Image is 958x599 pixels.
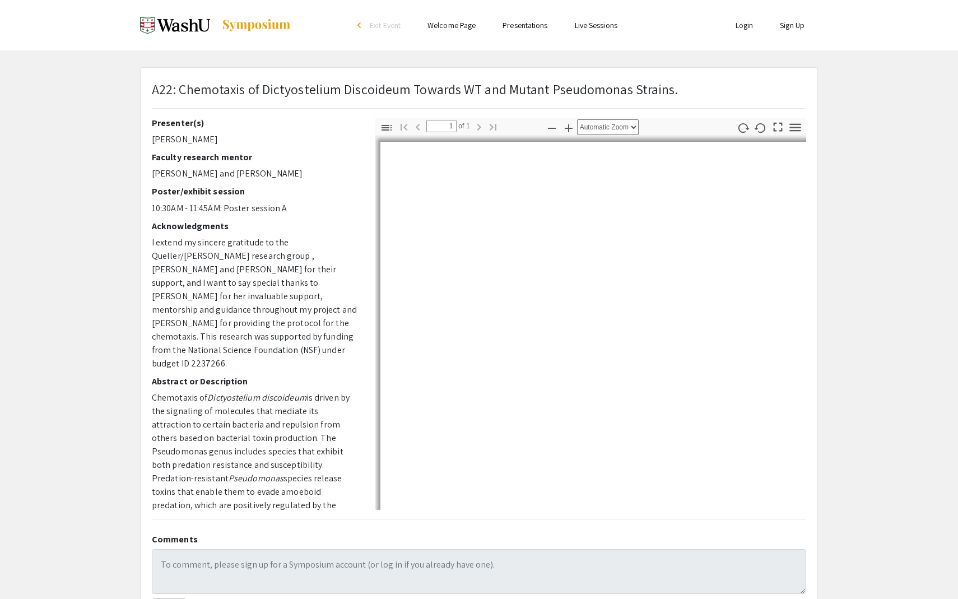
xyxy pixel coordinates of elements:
em: Pseudomonas [229,472,283,484]
button: Zoom In [559,119,578,136]
button: Toggle Sidebar [377,119,396,136]
button: Rotate Clockwise [734,119,753,136]
button: Go to Last Page [483,118,503,134]
span: Exit Event [370,20,401,30]
p: 10:30AM - 11:45AM: Poster session A [152,202,359,215]
button: Tools [786,119,805,136]
h2: Faculty research mentor [152,152,359,162]
h2: Comments [152,534,806,545]
a: Live Sessions [575,20,617,30]
span: species release toxins that enable them to evade amoeboid predation, which are positively regulat... [152,472,353,538]
button: Zoom Out [542,119,561,136]
iframe: Chat [8,549,48,591]
p: A22: Chemotaxis of Dictyostelium Discoideum Towards WT and Mutant Pseudomonas Strains. [152,79,678,99]
span: is driven by the signaling of molecules that mediate its attraction to certain bacteria and repul... [152,392,350,484]
p: I extend my sincere gratitude to the Queller/[PERSON_NAME] research group , [PERSON_NAME] and [PE... [152,236,359,370]
p: [PERSON_NAME] [152,133,359,146]
img: Symposium by ForagerOne [221,18,291,32]
p: [PERSON_NAME] and [PERSON_NAME] [152,167,359,180]
img: Spring 2025 Undergraduate Research Symposium [140,11,210,39]
a: Login [736,20,754,30]
button: Next Page [469,118,489,134]
h2: Presenter(s) [152,118,359,128]
h2: Poster/exhibit session [152,186,359,197]
em: Dictyostelium discoideum [207,392,306,403]
button: Previous Page [408,118,427,134]
h2: Acknowledgments [152,221,359,231]
div: arrow_back_ios [357,22,364,29]
input: Page [426,120,457,132]
button: Go to First Page [394,118,413,134]
button: Switch to Presentation Mode [769,118,788,134]
select: Zoom [577,119,639,135]
a: Sign Up [780,20,804,30]
a: Presentations [503,20,547,30]
h2: Abstract or Description [152,376,359,387]
a: Spring 2025 Undergraduate Research Symposium [140,11,291,39]
span: Chemotaxis of [152,392,207,403]
span: of 1 [457,120,470,132]
button: Rotate Counterclockwise [751,119,770,136]
a: Welcome Page [427,20,476,30]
